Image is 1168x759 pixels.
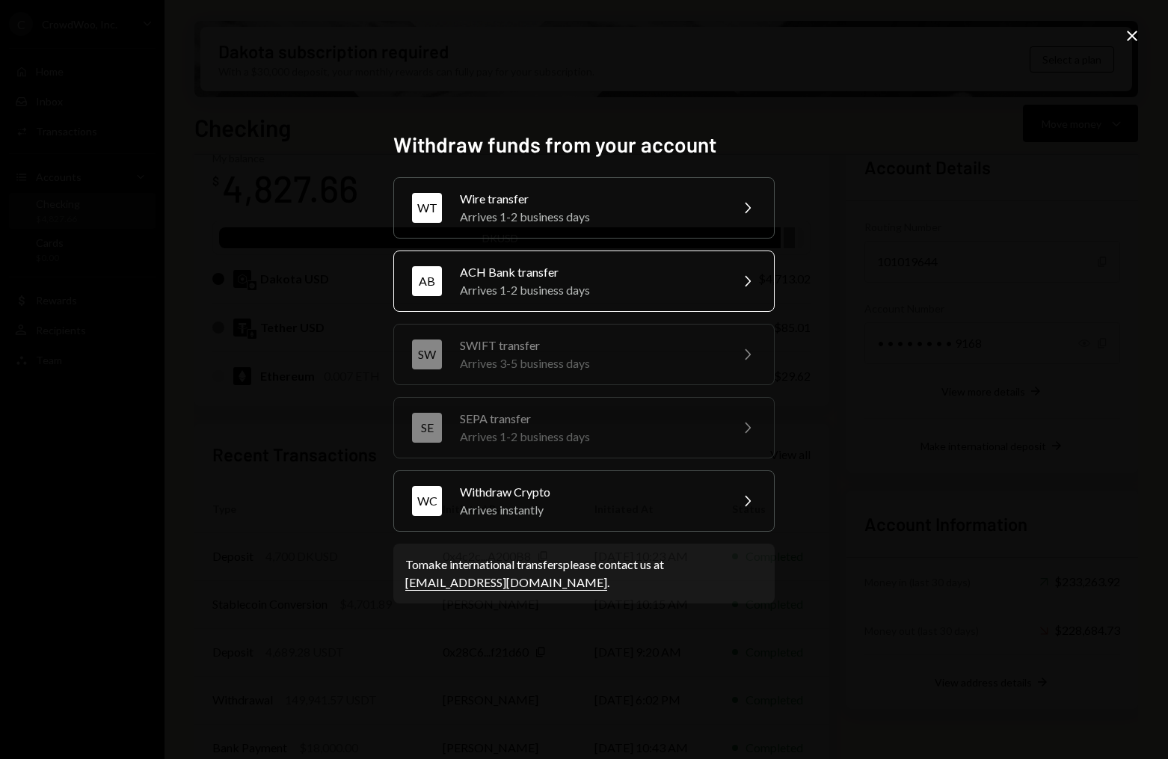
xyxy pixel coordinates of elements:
[412,486,442,516] div: WC
[460,354,720,372] div: Arrives 3-5 business days
[460,428,720,446] div: Arrives 1-2 business days
[460,263,720,281] div: ACH Bank transfer
[393,177,775,239] button: WTWire transferArrives 1-2 business days
[460,281,720,299] div: Arrives 1-2 business days
[460,410,720,428] div: SEPA transfer
[393,130,775,159] h2: Withdraw funds from your account
[412,193,442,223] div: WT
[393,251,775,312] button: ABACH Bank transferArrives 1-2 business days
[393,324,775,385] button: SWSWIFT transferArrives 3-5 business days
[412,413,442,443] div: SE
[405,575,607,591] a: [EMAIL_ADDRESS][DOMAIN_NAME]
[460,190,720,208] div: Wire transfer
[393,397,775,458] button: SESEPA transferArrives 1-2 business days
[460,483,720,501] div: Withdraw Crypto
[460,208,720,226] div: Arrives 1-2 business days
[405,556,763,591] div: To make international transfers please contact us at .
[412,339,442,369] div: SW
[412,266,442,296] div: AB
[393,470,775,532] button: WCWithdraw CryptoArrives instantly
[460,337,720,354] div: SWIFT transfer
[460,501,720,519] div: Arrives instantly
